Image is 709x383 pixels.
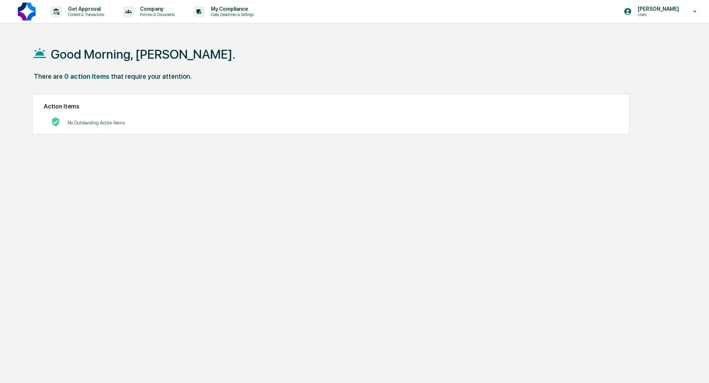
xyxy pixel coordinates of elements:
p: Content & Transactions [62,12,108,17]
div: There are [34,72,63,80]
p: [PERSON_NAME] [632,6,683,12]
img: No Actions logo [51,117,60,126]
p: Get Approval [62,6,108,12]
div: that require your attention. [111,72,192,80]
div: 0 action items [64,72,110,80]
h2: Action Items [44,103,618,110]
img: logo [18,3,36,20]
p: Company [134,6,179,12]
p: Data, Deadlines & Settings [205,12,258,17]
p: My Compliance [205,6,258,12]
h1: Good Morning, [PERSON_NAME]. [51,47,235,62]
p: Policies & Documents [134,12,179,17]
p: No Outstanding Action Items [68,120,125,126]
p: Users [632,12,683,17]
